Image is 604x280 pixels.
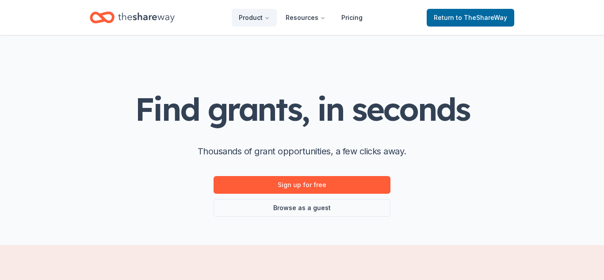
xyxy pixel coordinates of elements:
[427,9,514,27] a: Returnto TheShareWay
[232,9,277,27] button: Product
[90,7,175,28] a: Home
[214,176,390,194] a: Sign up for free
[434,12,507,23] span: Return
[279,9,333,27] button: Resources
[198,144,406,158] p: Thousands of grant opportunities, a few clicks away.
[135,92,469,127] h1: Find grants, in seconds
[214,199,390,217] a: Browse as a guest
[334,9,370,27] a: Pricing
[232,7,370,28] nav: Main
[456,14,507,21] span: to TheShareWay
